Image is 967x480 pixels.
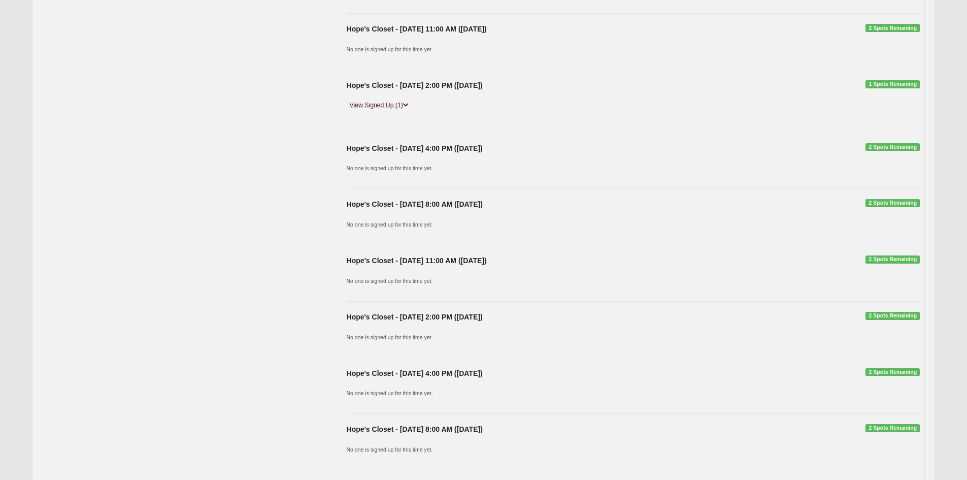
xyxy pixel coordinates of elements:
strong: Hope's Closet - [DATE] 4:00 PM ([DATE]) [347,144,483,152]
strong: Hope's Closet - [DATE] 2:00 PM ([DATE]) [347,313,483,321]
small: No one is signed up for this time yet. [347,221,433,228]
strong: Hope's Closet - [DATE] 4:00 PM ([DATE]) [347,369,483,377]
span: 2 Spots Remaining [865,368,920,376]
strong: Hope's Closet - [DATE] 8:00 AM ([DATE]) [347,425,483,433]
small: No one is signed up for this time yet. [347,446,433,453]
small: No one is signed up for this time yet. [347,278,433,284]
span: 2 Spots Remaining [865,312,920,320]
span: 2 Spots Remaining [865,24,920,32]
strong: Hope's Closet - [DATE] 2:00 PM ([DATE]) [347,81,483,89]
strong: Hope's Closet - [DATE] 11:00 AM ([DATE]) [347,257,487,265]
small: No one is signed up for this time yet. [347,46,433,52]
small: No one is signed up for this time yet. [347,390,433,396]
span: 2 Spots Remaining [865,424,920,432]
strong: Hope's Closet - [DATE] 8:00 AM ([DATE]) [347,200,483,208]
span: 2 Spots Remaining [865,143,920,151]
a: View Signed Up (1) [347,100,412,111]
span: 2 Spots Remaining [865,199,920,207]
span: 1 Spots Remaining [865,80,920,88]
strong: Hope's Closet - [DATE] 11:00 AM ([DATE]) [347,25,487,33]
small: No one is signed up for this time yet. [347,334,433,340]
span: 2 Spots Remaining [865,255,920,264]
small: No one is signed up for this time yet. [347,165,433,171]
